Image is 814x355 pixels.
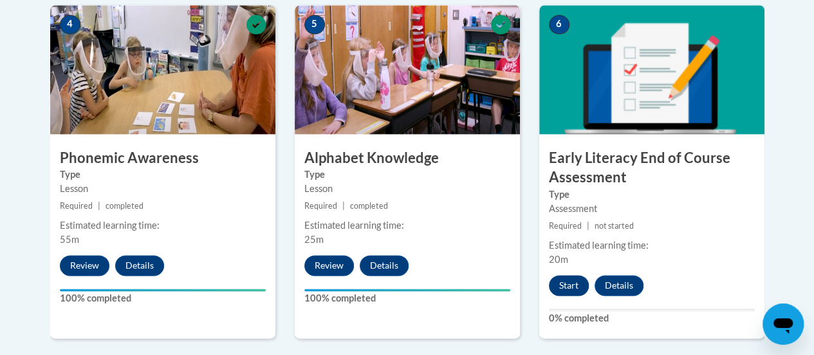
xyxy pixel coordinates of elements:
span: 25m [304,234,324,245]
div: Your progress [304,289,510,291]
span: | [587,221,589,231]
div: Lesson [304,182,510,196]
label: 0% completed [549,311,755,325]
h3: Phonemic Awareness [50,148,275,168]
span: Required [304,201,337,211]
label: Type [60,168,266,182]
label: 100% completed [304,291,510,305]
span: completed [350,201,388,211]
div: Your progress [60,289,266,291]
span: not started [595,221,634,231]
img: Course Image [539,5,764,134]
span: | [342,201,345,211]
span: 5 [304,15,325,34]
h3: Alphabet Knowledge [295,148,520,168]
span: 20m [549,254,568,265]
div: Assessment [549,202,755,216]
button: Review [60,255,109,276]
h3: Early Literacy End of Course Assessment [539,148,764,188]
iframe: Button to launch messaging window [763,303,804,345]
span: 6 [549,15,569,34]
img: Course Image [50,5,275,134]
span: Required [60,201,93,211]
span: Required [549,221,582,231]
div: Lesson [60,182,266,196]
label: Type [549,187,755,202]
button: Details [360,255,409,276]
div: Estimated learning time: [549,238,755,253]
span: 4 [60,15,80,34]
button: Details [115,255,164,276]
label: 100% completed [60,291,266,305]
span: completed [106,201,143,211]
span: 55m [60,234,79,245]
div: Estimated learning time: [60,218,266,233]
div: Estimated learning time: [304,218,510,233]
span: | [98,201,100,211]
button: Details [595,275,643,296]
button: Start [549,275,589,296]
img: Course Image [295,5,520,134]
button: Review [304,255,354,276]
label: Type [304,168,510,182]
